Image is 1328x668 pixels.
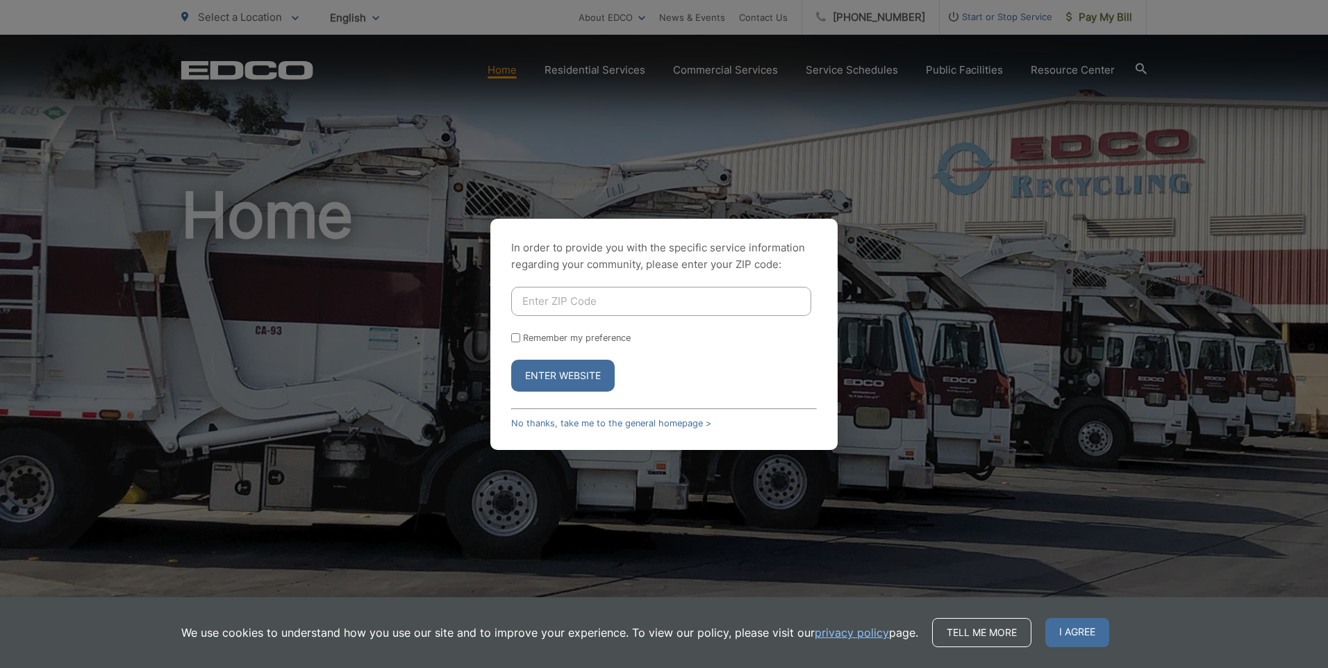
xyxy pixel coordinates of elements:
[932,618,1031,647] a: Tell me more
[511,418,711,428] a: No thanks, take me to the general homepage >
[511,287,811,316] input: Enter ZIP Code
[511,240,817,273] p: In order to provide you with the specific service information regarding your community, please en...
[181,624,918,641] p: We use cookies to understand how you use our site and to improve your experience. To view our pol...
[523,333,631,343] label: Remember my preference
[1045,618,1109,647] span: I agree
[511,360,615,392] button: Enter Website
[815,624,889,641] a: privacy policy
